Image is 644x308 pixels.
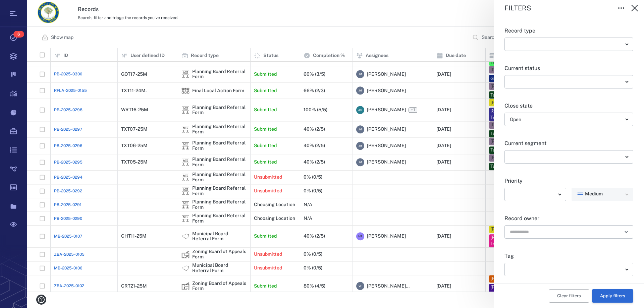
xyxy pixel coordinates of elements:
span: 6 [13,31,24,38]
p: Record owner [504,214,633,223]
button: Close [628,1,641,15]
button: Apply filters [592,289,633,303]
button: Clear filters [549,289,589,303]
p: Tag [504,252,633,260]
p: Current status [504,64,633,72]
div: Filters [504,5,609,11]
div: Open [510,116,623,123]
p: Priority [504,177,633,185]
button: Toggle to Edit Boxes [614,1,628,15]
p: Record type [504,27,633,35]
p: Current segment [504,139,633,147]
span: Medium [585,191,603,197]
span: Help [15,5,29,11]
div: — [510,191,555,198]
button: Open [622,227,631,237]
p: Close state [504,102,633,110]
